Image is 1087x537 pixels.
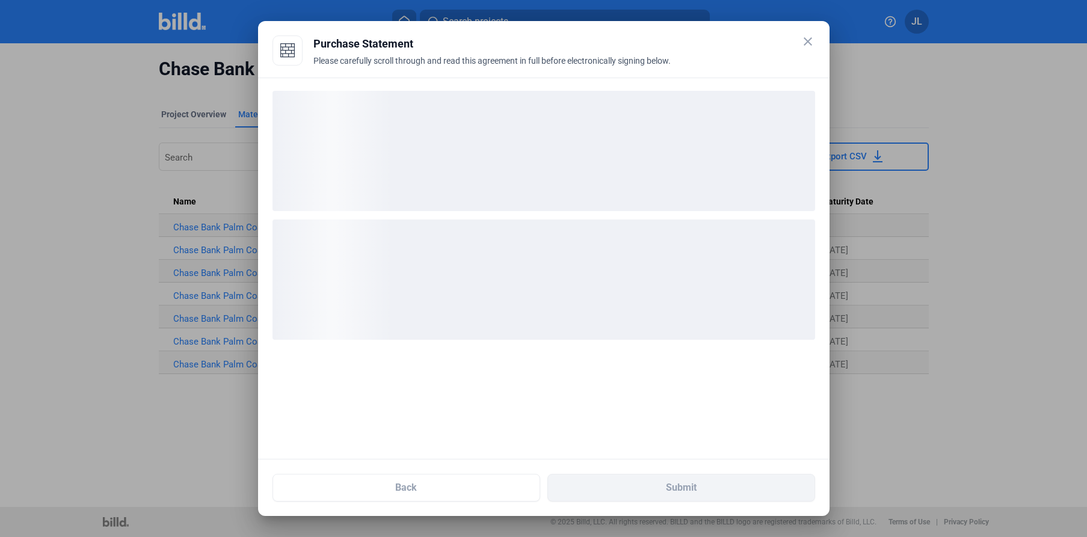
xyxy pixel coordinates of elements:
[313,55,815,81] div: Please carefully scroll through and read this agreement in full before electronically signing below.
[801,34,815,49] mat-icon: close
[547,474,815,502] button: Submit
[273,219,815,340] div: loading
[313,35,815,52] div: Purchase Statement
[273,474,540,502] button: Back
[273,91,815,211] div: loading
